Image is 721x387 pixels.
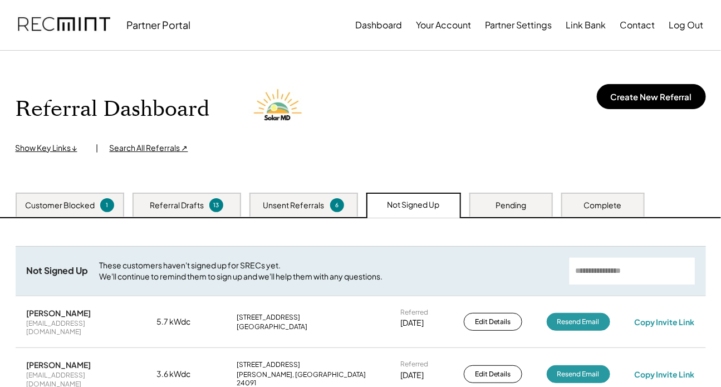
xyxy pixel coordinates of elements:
[566,14,606,36] button: Link Bank
[388,199,440,210] div: Not Signed Up
[263,200,325,211] div: Unsent Referrals
[27,308,91,318] div: [PERSON_NAME]
[584,200,622,211] div: Complete
[620,14,655,36] button: Contact
[400,360,428,369] div: Referred
[332,201,342,209] div: 6
[356,14,403,36] button: Dashboard
[634,369,694,379] div: Copy Invite Link
[110,143,188,154] div: Search All Referrals ↗
[496,200,526,211] div: Pending
[237,313,300,322] div: [STREET_ADDRESS]
[156,369,212,380] div: 3.6 kWdc
[634,317,694,327] div: Copy Invite Link
[416,14,472,36] button: Your Account
[27,319,133,336] div: [EMAIL_ADDRESS][DOMAIN_NAME]
[237,322,307,331] div: [GEOGRAPHIC_DATA]
[597,84,706,109] button: Create New Referral
[25,200,95,211] div: Customer Blocked
[16,143,85,154] div: Show Key Links ↓
[400,308,428,317] div: Referred
[464,365,522,383] button: Edit Details
[100,260,558,282] div: These customers haven't signed up for SRECs yet. We'll continue to remind them to sign up and we'...
[400,370,424,381] div: [DATE]
[211,201,222,209] div: 13
[150,200,204,211] div: Referral Drafts
[237,360,300,369] div: [STREET_ADDRESS]
[18,6,110,44] img: recmint-logotype%403x.png
[669,14,704,36] button: Log Out
[96,143,99,154] div: |
[156,316,212,327] div: 5.7 kWdc
[16,96,210,123] h1: Referral Dashboard
[547,313,610,331] button: Resend Email
[464,313,522,331] button: Edit Details
[102,201,112,209] div: 1
[249,79,310,140] img: Solar%20MD%20LOgo.png
[485,14,552,36] button: Partner Settings
[547,365,610,383] button: Resend Email
[27,265,89,277] div: Not Signed Up
[127,18,191,31] div: Partner Portal
[27,360,91,370] div: [PERSON_NAME]
[400,317,424,329] div: [DATE]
